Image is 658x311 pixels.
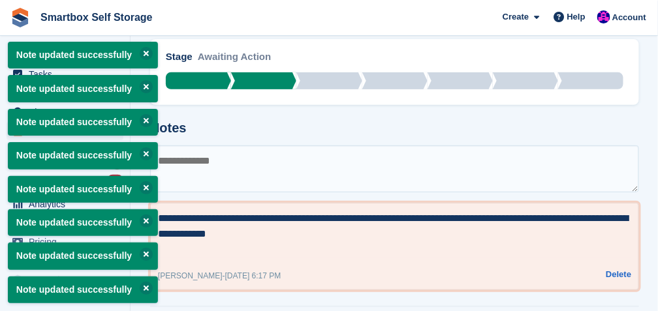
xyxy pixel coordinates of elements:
[8,42,158,68] p: Note updated successfully
[7,65,123,83] a: menu
[7,214,123,232] a: menu
[8,109,158,136] p: Note updated successfully
[606,268,631,281] button: Delete
[8,142,158,169] p: Note updated successfully
[10,8,30,27] img: stora-icon-8386f47178a22dfd0bd8f6a31ec36ba5ce8667c1dd55bd0f319d3a0aa187defe.svg
[8,276,158,303] p: Note updated successfully
[158,271,223,280] span: [PERSON_NAME]
[198,50,272,72] div: Awaiting Action
[606,268,631,284] a: Delete
[7,252,123,270] a: menu
[597,10,610,23] img: Sam Austin
[7,271,123,289] a: menu
[7,122,123,140] a: menu
[567,10,586,23] span: Help
[503,10,529,23] span: Create
[7,233,123,251] a: menu
[35,7,158,28] a: Smartbox Self Storage
[150,121,639,136] h2: Notes
[8,209,158,236] p: Note updated successfully
[8,75,158,102] p: Note updated successfully
[166,50,193,65] div: Stage
[8,243,158,269] p: Note updated successfully
[158,270,281,282] div: -
[612,11,646,24] span: Account
[7,195,123,213] a: menu
[225,271,281,280] span: [DATE] 6:17 PM
[7,84,123,102] a: menu
[8,176,158,203] p: Note updated successfully
[7,103,123,121] a: menu
[7,46,123,65] a: menu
